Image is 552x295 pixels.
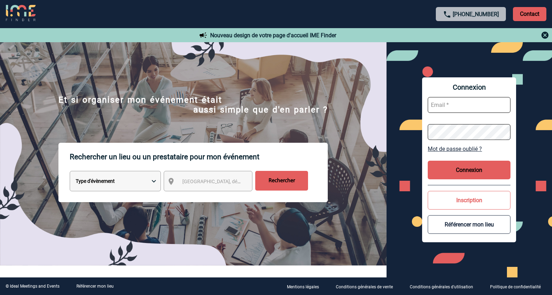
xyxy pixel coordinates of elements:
input: Email * [428,97,510,113]
button: Référencer mon lieu [428,215,510,234]
button: Inscription [428,191,510,210]
p: Contact [513,7,546,21]
p: Politique de confidentialité [490,284,541,289]
span: [GEOGRAPHIC_DATA], département, région... [182,179,280,184]
a: Conditions générales d'utilisation [404,283,484,290]
a: [PHONE_NUMBER] [453,11,499,18]
p: Rechercher un lieu ou un prestataire pour mon événement [70,143,328,171]
a: Politique de confidentialité [484,283,552,290]
p: Conditions générales d'utilisation [410,284,473,289]
img: call-24-px.png [443,10,451,19]
a: Mot de passe oublié ? [428,146,510,152]
p: Mentions légales [287,284,319,289]
a: Référencer mon lieu [76,284,114,289]
input: Rechercher [255,171,308,191]
button: Connexion [428,161,510,179]
p: Conditions générales de vente [336,284,393,289]
a: Mentions légales [281,283,330,290]
span: Connexion [428,83,510,91]
div: © Ideal Meetings and Events [6,284,59,289]
a: Conditions générales de vente [330,283,404,290]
